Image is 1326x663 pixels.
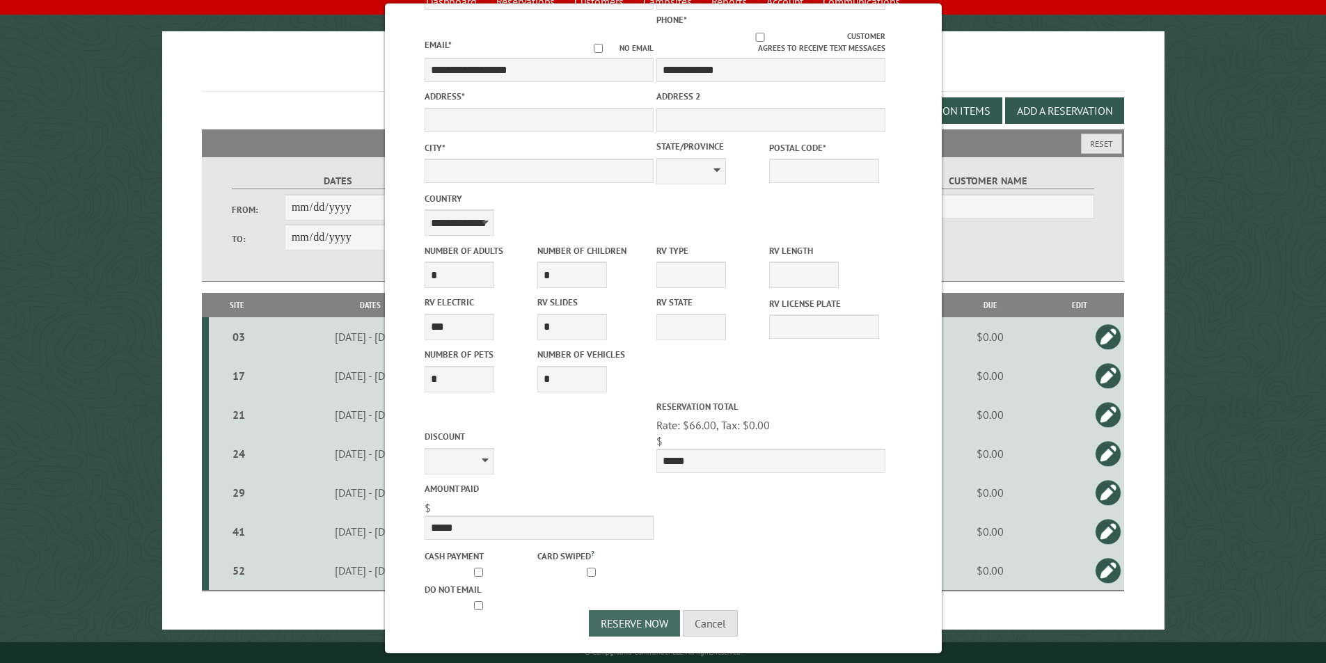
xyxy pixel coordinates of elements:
[202,54,1125,92] h1: Reservations
[267,525,473,538] div: [DATE] - [DATE]
[946,395,1034,434] td: $0.00
[656,14,687,26] label: Phone
[1034,293,1124,317] th: Edit
[425,348,535,361] label: Number of Pets
[589,610,680,637] button: Reserve Now
[425,583,535,596] label: Do not email
[425,550,535,563] label: Cash payment
[214,408,263,422] div: 21
[585,648,742,657] small: © Campground Commander LLC. All rights reserved.
[577,44,619,53] input: No email
[577,42,654,54] label: No email
[946,356,1034,395] td: $0.00
[946,317,1034,356] td: $0.00
[946,473,1034,512] td: $0.00
[656,296,766,309] label: RV State
[946,293,1034,317] th: Due
[769,244,879,257] label: RV Length
[425,501,431,515] span: $
[656,31,885,54] label: Customer agrees to receive text messages
[425,192,654,205] label: Country
[232,173,444,189] label: Dates
[214,330,263,344] div: 03
[946,434,1034,473] td: $0.00
[214,564,263,577] div: 52
[656,244,766,257] label: RV Type
[209,293,265,317] th: Site
[537,548,647,563] label: Card swiped
[267,564,473,577] div: [DATE] - [DATE]
[425,90,654,103] label: Address
[267,486,473,500] div: [DATE] - [DATE]
[425,430,654,443] label: Discount
[232,232,285,246] label: To:
[883,97,1002,124] button: Edit Add-on Items
[946,512,1034,551] td: $0.00
[1005,97,1124,124] button: Add a Reservation
[214,447,263,461] div: 24
[537,244,647,257] label: Number of Children
[267,369,473,383] div: [DATE] - [DATE]
[537,348,647,361] label: Number of Vehicles
[267,447,473,461] div: [DATE] - [DATE]
[656,90,885,103] label: Address 2
[214,369,263,383] div: 17
[425,482,654,495] label: Amount paid
[769,297,879,310] label: RV License Plate
[769,141,879,154] label: Postal Code
[425,296,535,309] label: RV Electric
[591,548,594,558] a: ?
[683,610,738,637] button: Cancel
[267,330,473,344] div: [DATE] - [DATE]
[214,486,263,500] div: 29
[265,293,475,317] th: Dates
[656,400,885,413] label: Reservation Total
[1081,134,1122,154] button: Reset
[656,434,663,448] span: $
[425,244,535,257] label: Number of Adults
[202,129,1125,156] h2: Filters
[882,173,1094,189] label: Customer Name
[656,140,766,153] label: State/Province
[656,418,770,432] span: Rate: $66.00, Tax: $0.00
[537,296,647,309] label: RV Slides
[267,408,473,422] div: [DATE] - [DATE]
[946,551,1034,591] td: $0.00
[672,33,847,42] input: Customer agrees to receive text messages
[214,525,263,538] div: 41
[232,203,285,216] label: From:
[425,141,654,154] label: City
[425,39,452,51] label: Email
